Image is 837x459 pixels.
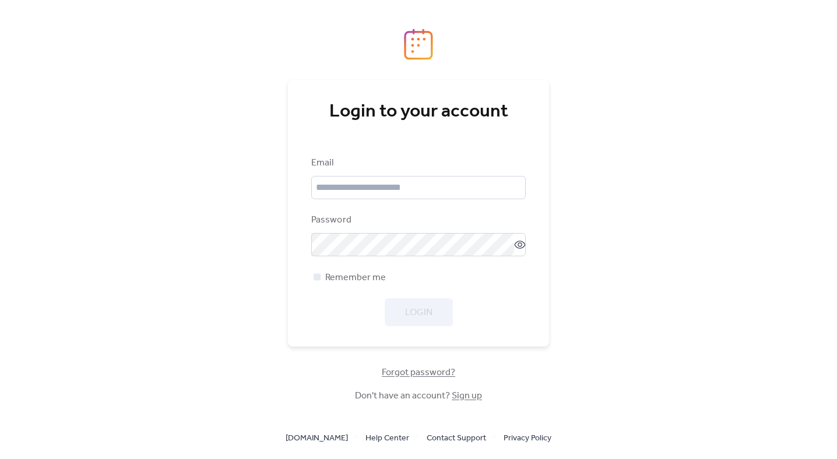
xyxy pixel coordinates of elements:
a: Help Center [365,430,409,445]
span: Don't have an account? [355,389,482,403]
img: logo [404,29,433,60]
span: [DOMAIN_NAME] [286,432,348,446]
span: Contact Support [427,432,486,446]
a: Contact Support [427,430,486,445]
div: Password [311,213,523,227]
div: Login to your account [311,100,526,123]
span: Remember me [325,271,386,285]
a: [DOMAIN_NAME] [286,430,348,445]
a: Forgot password? [382,369,455,376]
span: Forgot password? [382,366,455,380]
span: Privacy Policy [504,432,551,446]
span: Help Center [365,432,409,446]
a: Sign up [452,387,482,405]
a: Privacy Policy [504,430,551,445]
div: Email [311,156,523,170]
